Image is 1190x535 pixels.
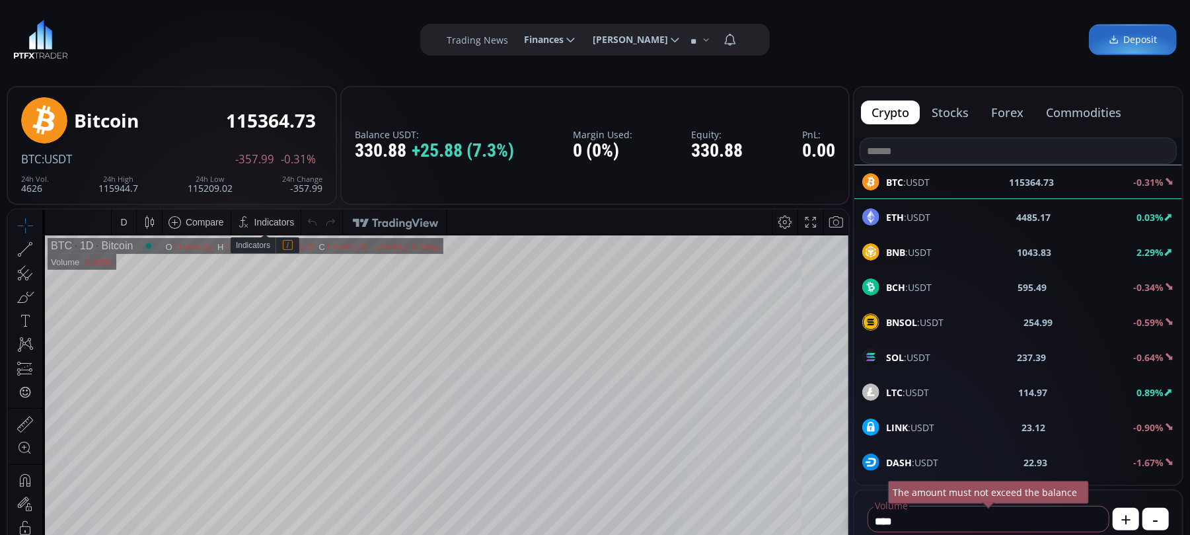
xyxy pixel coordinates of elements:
[77,48,104,58] div: 3.989K
[85,30,125,42] div: Bitcoin
[112,7,119,18] div: D
[886,350,930,364] span: :USDT
[886,386,929,399] span: :USDT
[1018,280,1047,294] b: 595.49
[886,280,932,294] span: :USDT
[515,26,564,53] span: Finances
[216,32,256,42] div: 115819.06
[157,32,165,42] div: O
[886,386,903,399] b: LTC
[209,32,216,42] div: H
[886,211,904,224] b: ETH
[188,175,233,183] div: 24h Low
[281,153,316,165] span: -0.31%
[886,456,912,469] b: DASH
[1113,508,1139,530] button: +
[886,245,932,259] span: :USDT
[886,246,905,259] b: BNB
[1017,245,1051,259] b: 1043.83
[74,110,139,131] div: Bitcoin
[1018,350,1047,364] b: 237.39
[886,351,904,364] b: SOL
[1133,281,1164,294] b: -0.34%
[692,130,743,140] label: Equity:
[64,30,85,42] div: 1D
[886,210,930,224] span: :USDT
[1024,456,1048,470] b: 22.93
[1133,316,1164,329] b: -0.59%
[1109,33,1157,47] span: Deposit
[1136,211,1164,224] b: 0.03%
[282,175,322,193] div: -357.99
[178,7,216,18] div: Compare
[921,101,979,124] button: stocks
[886,315,944,329] span: :USDT
[1035,101,1132,124] button: commodities
[1024,315,1053,329] b: 254.99
[42,151,72,167] span: :USDT
[282,175,322,183] div: 24h Change
[447,33,508,47] label: Trading News
[886,316,917,329] b: BNSOL
[886,421,934,434] span: :USDT
[165,32,205,42] div: 115685.63
[43,48,71,58] div: Volume
[1133,351,1164,364] b: -0.64%
[802,141,835,161] div: 0.00
[21,175,49,183] div: 24h Vol.
[583,26,668,53] span: [PERSON_NAME]
[21,175,49,193] div: 4626
[886,456,938,470] span: :USDT
[1136,246,1164,259] b: 2.29%
[981,101,1034,124] button: forex
[246,7,287,18] div: Indicators
[311,32,318,42] div: C
[261,32,266,42] div: L
[43,30,64,42] div: BTC
[886,281,905,294] b: BCH
[861,101,920,124] button: crypto
[355,141,514,161] div: 330.88
[98,175,138,183] div: 24h High
[98,175,138,193] div: 115944.7
[1133,421,1164,434] b: -0.90%
[362,32,431,42] div: −320.90 (−0.28%)
[573,141,632,161] div: 0 (0%)
[135,30,147,42] div: Market open
[412,141,514,161] span: +25.88 (7.3%)
[21,151,42,167] span: BTC
[188,175,233,193] div: 115209.02
[1089,24,1177,56] a: Deposit
[1022,421,1046,434] b: 23.12
[888,481,1089,504] div: The amount must not exceed the balance
[1016,210,1051,224] b: 4485.17
[235,153,274,165] span: -357.99
[1133,456,1164,469] b: -1.67%
[355,130,514,140] label: Balance USDT:
[266,32,307,42] div: 115209.02
[13,20,68,60] img: LOGO
[692,141,743,161] div: 330.88
[318,32,358,42] div: 115364.73
[802,130,835,140] label: PnL:
[1142,508,1169,530] button: -
[886,421,908,434] b: LINK
[573,130,632,140] label: Margin Used:
[1018,386,1047,399] b: 114.97
[12,177,22,189] div: 
[226,110,316,131] div: 115364.73
[1136,386,1164,399] b: 0.89%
